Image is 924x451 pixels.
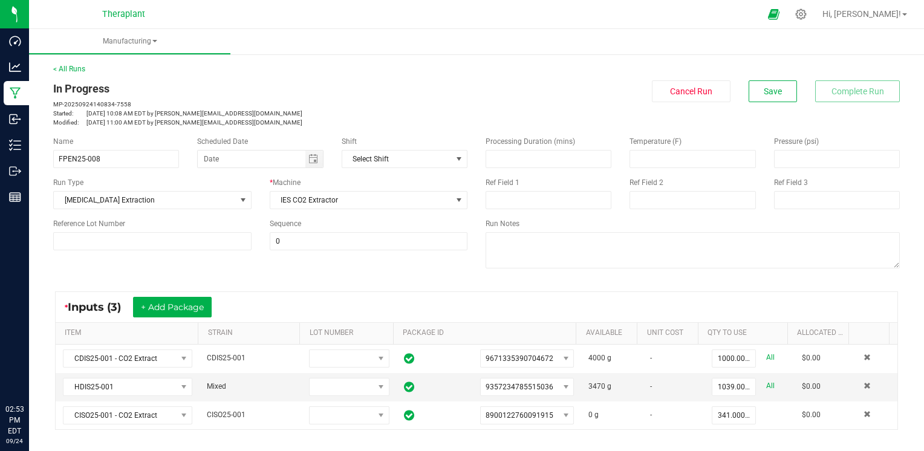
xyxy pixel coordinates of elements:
span: Toggle calendar [305,151,323,167]
span: NO DATA FOUND [63,378,192,396]
a: Unit CostSortable [647,328,694,338]
div: In Progress [53,80,467,97]
span: NO DATA FOUND [342,150,467,168]
span: Modified: [53,118,86,127]
a: All [766,349,775,366]
span: g [607,382,611,391]
span: CDIS25-001 [207,354,246,362]
span: CDIS25-001 - CO2 Extract [63,350,177,367]
span: Hi, [PERSON_NAME]! [822,9,901,19]
span: Run Notes [486,219,519,228]
a: STRAINSortable [208,328,295,338]
span: $0.00 [802,410,821,419]
span: Started: [53,109,86,118]
iframe: Resource center [12,354,48,391]
a: AVAILABLESortable [586,328,633,338]
a: QTY TO USESortable [708,328,782,338]
a: Sortable [858,328,885,338]
p: [DATE] 10:08 AM EDT by [PERSON_NAME][EMAIL_ADDRESS][DOMAIN_NAME] [53,109,467,118]
span: In Sync [404,408,414,423]
span: Pressure (psi) [774,137,819,146]
inline-svg: Analytics [9,61,21,73]
span: Reference Lot Number [53,219,125,228]
span: HDIS25-001 [63,378,177,395]
span: 3470 [588,382,605,391]
div: Manage settings [793,8,808,20]
span: g [607,354,611,362]
span: Temperature (F) [630,137,682,146]
span: CISO25-001 - CO2 Extract [63,407,177,424]
span: 8900122760091915 [486,411,553,420]
a: All [766,378,775,394]
p: 02:53 PM EDT [5,404,24,436]
input: Date [198,151,305,167]
span: Save [764,86,782,96]
button: Save [749,80,797,102]
span: 0 [588,410,593,419]
button: Complete Run [815,80,900,102]
span: Ref Field 1 [486,178,519,187]
span: $0.00 [802,354,821,362]
inline-svg: Outbound [9,165,21,177]
inline-svg: Dashboard [9,35,21,47]
span: Sequence [270,219,301,228]
span: Theraplant [102,9,145,19]
iframe: Resource center unread badge [36,352,50,367]
span: Shift [342,137,357,146]
span: NO DATA FOUND [63,349,192,368]
span: 4000 [588,354,605,362]
span: IES CO2 Extractor [270,192,452,209]
span: Inputs (3) [68,300,133,314]
span: In Sync [404,351,414,366]
span: Ref Field 3 [774,178,808,187]
span: $0.00 [802,382,821,391]
span: Processing Duration (mins) [486,137,575,146]
p: MP-20250924140834-7558 [53,100,467,109]
span: Complete Run [831,86,884,96]
span: g [594,410,599,419]
span: Name [53,137,73,146]
inline-svg: Manufacturing [9,87,21,99]
span: Machine [273,178,301,187]
p: 09/24 [5,436,24,446]
span: [MEDICAL_DATA] Extraction [54,192,236,209]
inline-svg: Reports [9,191,21,203]
span: Mixed [207,382,226,391]
a: ITEMSortable [65,328,194,338]
inline-svg: Inventory [9,139,21,151]
span: 9671335390704672 [486,354,553,363]
span: In Sync [404,380,414,394]
span: Cancel Run [670,86,712,96]
span: Select Shift [342,151,452,167]
span: Open Ecommerce Menu [760,2,787,26]
span: - [650,382,652,391]
span: NO DATA FOUND [63,406,192,424]
span: - [650,354,652,362]
a: LOT NUMBERSortable [310,328,389,338]
a: Manufacturing [29,29,230,54]
span: Ref Field 2 [630,178,663,187]
span: Run Type [53,177,83,188]
span: - [650,410,652,419]
span: 9357234785515036 [486,383,553,391]
span: Manufacturing [29,36,230,47]
a: < All Runs [53,65,85,73]
span: Scheduled Date [197,137,248,146]
span: NO DATA FOUND [480,406,574,424]
button: Cancel Run [652,80,730,102]
a: PACKAGE IDSortable [403,328,571,338]
inline-svg: Inbound [9,113,21,125]
a: Allocated CostSortable [797,328,844,338]
button: + Add Package [133,297,212,317]
p: [DATE] 11:00 AM EDT by [PERSON_NAME][EMAIL_ADDRESS][DOMAIN_NAME] [53,118,467,127]
span: CISO25-001 [207,410,246,419]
